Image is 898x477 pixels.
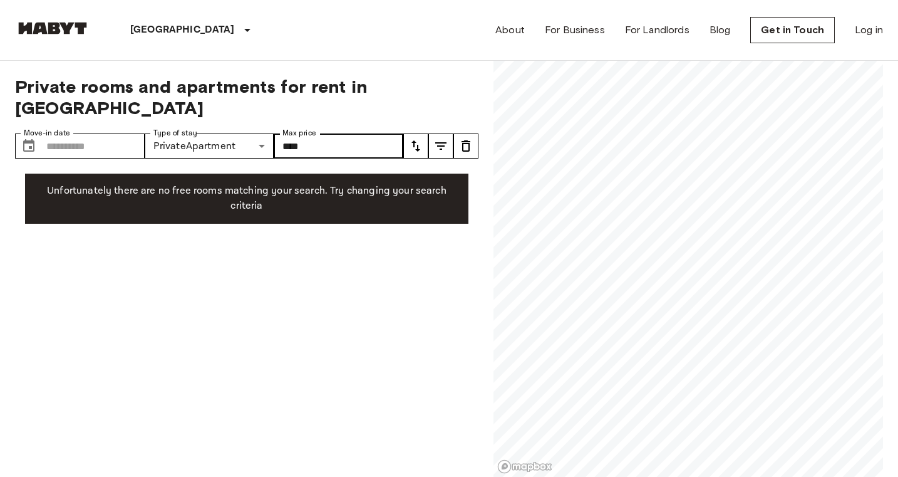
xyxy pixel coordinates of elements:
[625,23,689,38] a: For Landlords
[282,128,316,139] label: Max price
[750,17,835,43] a: Get in Touch
[24,128,70,139] label: Move-in date
[35,184,458,214] p: Unfortunately there are no free rooms matching your search. Try changing your search criteria
[545,23,605,38] a: For Business
[153,128,197,139] label: Type of stay
[15,76,478,118] span: Private rooms and apartments for rent in [GEOGRAPHIC_DATA]
[710,23,731,38] a: Blog
[453,134,478,159] button: tune
[403,134,428,159] button: tune
[16,134,41,159] button: Choose date
[15,22,90,34] img: Habyt
[145,134,274,159] div: PrivateApartment
[428,134,453,159] button: tune
[130,23,235,38] p: [GEOGRAPHIC_DATA]
[855,23,883,38] a: Log in
[495,23,525,38] a: About
[497,459,552,474] a: Mapbox logo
